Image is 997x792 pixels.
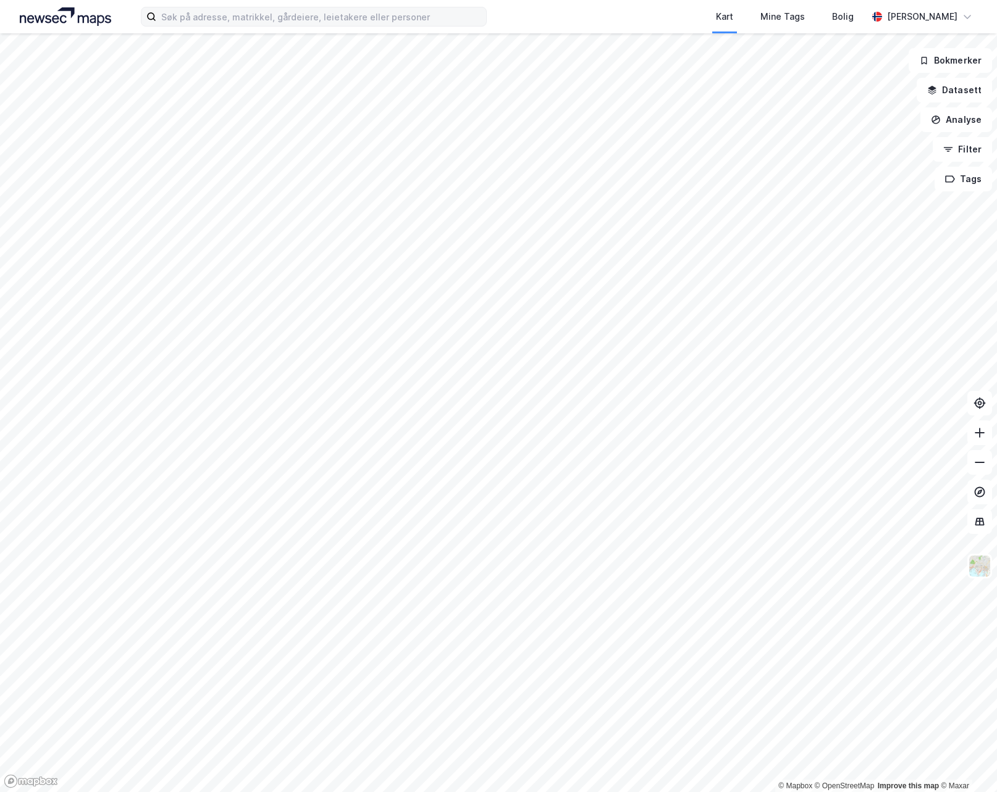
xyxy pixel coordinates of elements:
[935,733,997,792] iframe: Chat Widget
[832,9,854,24] div: Bolig
[935,733,997,792] div: Kontrollprogram for chat
[887,9,957,24] div: [PERSON_NAME]
[716,9,733,24] div: Kart
[20,7,111,26] img: logo.a4113a55bc3d86da70a041830d287a7e.svg
[156,7,486,26] input: Søk på adresse, matrikkel, gårdeiere, leietakere eller personer
[760,9,805,24] div: Mine Tags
